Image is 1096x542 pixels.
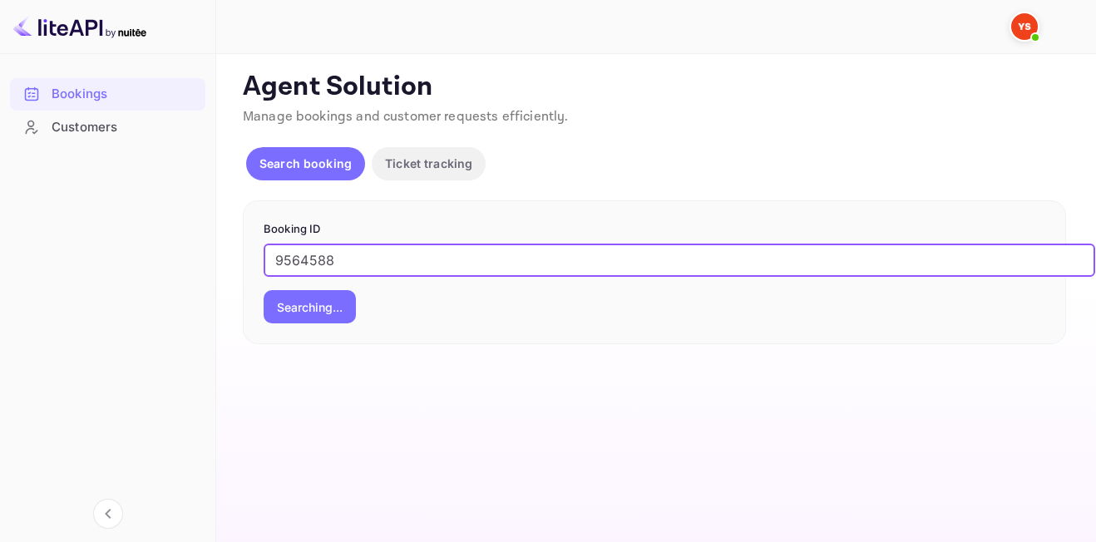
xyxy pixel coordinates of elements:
div: Customers [10,111,205,144]
img: Yandex Support [1011,13,1038,40]
input: Enter Booking ID (e.g., 63782194) [264,244,1095,277]
p: Search booking [259,155,352,172]
p: Booking ID [264,221,1045,238]
img: LiteAPI logo [13,13,146,40]
div: Bookings [52,85,197,104]
div: Bookings [10,78,205,111]
button: Collapse navigation [93,499,123,529]
p: Agent Solution [243,71,1066,104]
button: Searching... [264,290,356,323]
div: Customers [52,118,197,137]
span: Manage bookings and customer requests efficiently. [243,108,569,126]
a: Customers [10,111,205,142]
a: Bookings [10,78,205,109]
p: Ticket tracking [385,155,472,172]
